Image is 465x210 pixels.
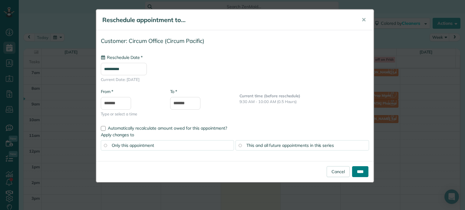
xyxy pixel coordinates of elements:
[361,16,366,23] span: ✕
[101,132,369,138] label: Apply changes to
[239,93,301,98] b: Current time (before reschedule)
[108,125,227,131] span: Automatically recalculate amount owed for this appointment?
[101,77,369,82] span: Current Date: [DATE]
[239,99,369,105] p: 9:30 AM - 10:00 AM (0.5 Hours)
[246,143,334,148] span: This and all future appointments in this series
[112,143,154,148] span: Only this appointment
[327,166,350,177] a: Cancel
[101,89,113,95] label: From
[170,89,177,95] label: To
[101,54,143,60] label: Reschedule Date
[104,144,107,147] input: Only this appointment
[102,16,353,24] h5: Reschedule appointment to...
[101,38,369,44] h4: Customer: Circum Office (Circum Pacific)
[101,111,161,117] span: Type or select a time
[239,144,242,147] input: This and all future appointments in this series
